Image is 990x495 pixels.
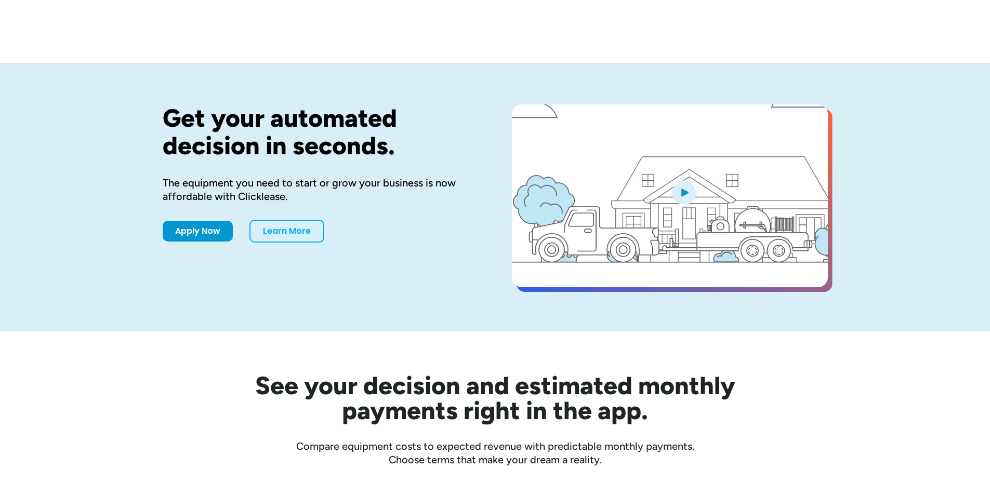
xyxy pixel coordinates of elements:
img: Blue play button logo on a light blue circular background [670,178,698,207]
div: Compare equipment costs to expected revenue with predictable monthly payments. Choose terms that ... [163,439,828,466]
a: open lightbox [512,104,828,287]
a: Apply Now [163,221,233,242]
a: Learn More [249,220,324,243]
div: The equipment you need to start or grow your business is now affordable with Clicklease. [163,176,479,203]
h1: Get your automated decision in seconds. [163,104,479,159]
h2: See your decision and estimated monthly payments right in the app. [204,373,786,423]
